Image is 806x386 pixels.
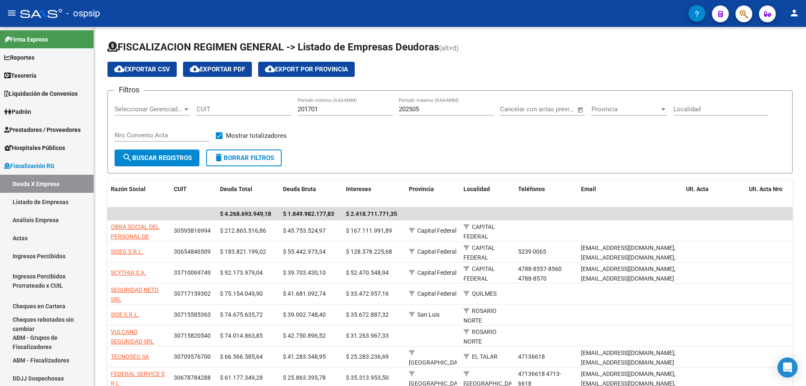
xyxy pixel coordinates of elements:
span: Seleccionar Gerenciador [115,105,183,113]
span: Hospitales Públicos [4,143,65,152]
span: Teléfonos [518,186,545,192]
span: Tesorería [4,71,37,80]
span: 5239 0065 [518,248,546,255]
span: 33710069749 [174,269,211,276]
datatable-header-cell: Localidad [460,180,515,208]
span: $ 41.681.092,74 [283,290,326,297]
datatable-header-cell: Deuda Total [217,180,280,208]
span: Mostrar totalizadores [226,131,287,141]
div: Open Intercom Messenger [777,357,798,378]
span: Exportar CSV [114,66,170,73]
span: Localidad [463,186,490,192]
span: QUILMES [472,290,497,297]
span: $ 167.111.991,89 [346,227,392,234]
span: CAPITAL FEDERAL [463,244,495,261]
span: - ospsip [66,4,100,23]
span: $ 2.418.711.771,35 [346,210,397,217]
span: [EMAIL_ADDRESS][DOMAIN_NAME],[EMAIL_ADDRESS][DOMAIN_NAME] [581,265,675,282]
mat-icon: person [789,8,799,18]
span: CUIT [174,186,187,192]
span: Email [581,186,596,192]
span: $ 66.566.585,64 [220,353,263,360]
span: 4788-8557-8560 4788-8570 [518,265,562,282]
span: Ult. Acta [686,186,709,192]
span: [EMAIL_ADDRESS][DOMAIN_NAME],[EMAIL_ADDRESS][DOMAIN_NAME],[EMAIL_ADDRESS][DOMAIN_NAME] [581,244,675,270]
span: 30595816994 [174,227,211,234]
h3: Filtros [115,84,144,96]
mat-icon: search [122,152,132,163]
span: $ 25.283.236,69 [346,353,389,360]
button: Buscar Registros [115,150,199,166]
mat-icon: cloud_download [265,64,275,74]
span: Intereses [346,186,371,192]
span: $ 61.177.349,28 [220,374,263,381]
mat-icon: cloud_download [114,64,124,74]
datatable-header-cell: Razón Social [107,180,170,208]
span: $ 35.672.887,32 [346,311,389,318]
span: Capital Federal [417,269,456,276]
span: Capital Federal [417,227,456,234]
span: $ 74.014.863,85 [220,332,263,339]
datatable-header-cell: Provincia [406,180,460,208]
span: Reportes [4,53,34,62]
span: (alt+d) [439,44,459,52]
span: Provincia [409,186,434,192]
span: Fiscalización RG [4,161,55,171]
span: Capital Federal [417,290,456,297]
span: Prestadores / Proveedores [4,125,81,134]
button: Export por Provincia [258,62,355,77]
span: VULCANO SEGURIDAD SRL [111,328,154,345]
span: $ 1.849.982.177,83 [283,210,334,217]
datatable-header-cell: Deuda Bruta [280,180,343,208]
span: Firma Express [4,35,48,44]
span: Padrón [4,107,31,116]
span: $ 92.173.979,04 [220,269,263,276]
span: $ 25.863.395,78 [283,374,326,381]
span: $ 4.268.693.949,18 [220,210,271,217]
span: 30654846509 [174,248,211,255]
span: Export por Provincia [265,66,348,73]
span: 30717159302 [174,290,211,297]
span: San Luis [417,311,440,318]
span: [GEOGRAPHIC_DATA] [409,359,466,366]
span: [EMAIL_ADDRESS][DOMAIN_NAME],[EMAIL_ADDRESS][DOMAIN_NAME] [581,349,675,366]
span: $ 128.378.225,68 [346,248,392,255]
span: $ 55.442.973,34 [283,248,326,255]
datatable-header-cell: CUIT [170,180,217,208]
span: $ 39.002.748,40 [283,311,326,318]
button: Exportar PDF [183,62,252,77]
span: Borrar Filtros [214,154,274,162]
span: 30715585363 [174,311,211,318]
span: $ 39.703.430,10 [283,269,326,276]
button: Exportar CSV [107,62,177,77]
span: SCYTHIA S.A. [111,269,146,276]
span: $ 212.865.516,86 [220,227,266,234]
span: Exportar PDF [190,66,245,73]
span: Capital Federal [417,248,456,255]
span: 30709576700 [174,353,211,360]
span: Deuda Total [220,186,252,192]
span: ROSARIO NORTE [463,307,497,324]
span: $ 33.472.957,16 [346,290,389,297]
span: 30678784288 [174,374,211,381]
mat-icon: delete [214,152,224,163]
span: SISE S.R.L. [111,311,139,318]
span: $ 35.313.953,50 [346,374,389,381]
span: 47136618 [518,353,545,360]
span: $ 42.750.896,52 [283,332,326,339]
span: SISEG S.R.L. [111,248,144,255]
mat-icon: menu [7,8,17,18]
button: Borrar Filtros [206,150,282,166]
span: CAPITAL FEDERAL [463,265,495,282]
span: $ 45.753.524,97 [283,227,326,234]
button: Open calendar [576,105,585,115]
span: $ 31.263.967,33 [346,332,389,339]
span: $ 41.283.348,95 [283,353,326,360]
span: SEGURIDAD NETO SRL [111,286,159,303]
datatable-header-cell: Intereses [343,180,406,208]
span: FISCALIZACION REGIMEN GENERAL -> Listado de Empresas Deudoras [107,41,439,53]
span: $ 52.470.548,94 [346,269,389,276]
span: OBRA SOCIAL DEL PERSONAL DE SEGURIDAD COMERCIAL INDUSTRIAL E INVESTIGACIONES PRIVADAS [111,223,161,288]
datatable-header-cell: Teléfonos [515,180,578,208]
span: $ 75.154.049,90 [220,290,263,297]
